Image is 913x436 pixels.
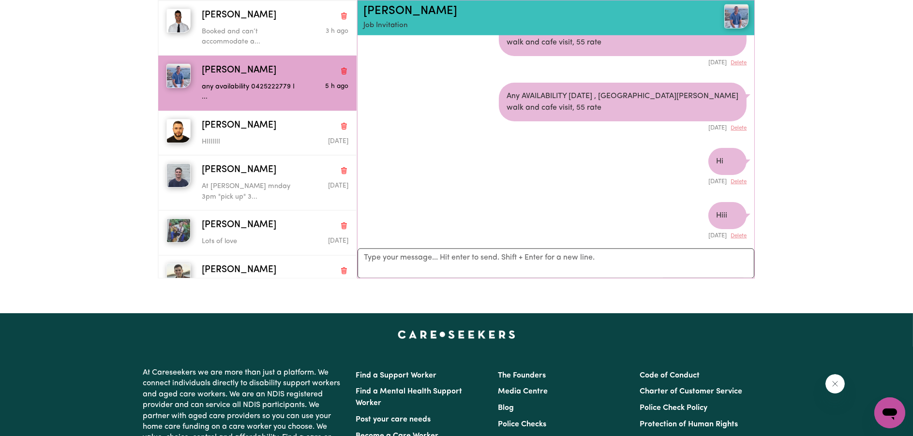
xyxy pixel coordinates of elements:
[398,331,515,338] a: Careseekers home page
[202,236,299,247] p: Lots of love
[356,372,437,379] a: Find a Support Worker
[202,27,299,47] p: Booked and can’t accommodate a...
[685,4,749,29] a: Jordan A
[166,119,191,143] img: Edison Alexander O
[708,175,747,186] div: [DATE]
[6,7,59,15] span: Need any help?
[202,218,276,233] span: [PERSON_NAME]
[340,219,348,232] button: Delete conversation
[328,183,348,189] span: Message sent on September 0, 2025
[825,374,845,393] iframe: Close message
[499,17,747,56] div: Any AVAILABILITY [DATE] , [GEOGRAPHIC_DATA][PERSON_NAME] walk and cafe visit, 55 rate
[166,218,191,243] img: Isaac A
[328,238,348,244] span: Message sent on September 4, 2025
[340,164,348,177] button: Delete conversation
[499,121,747,132] div: [DATE]
[363,20,685,31] p: Job Invitation
[340,9,348,22] button: Delete conversation
[326,28,348,34] span: Message sent on September 3, 2025
[340,119,348,132] button: Delete conversation
[731,232,747,240] button: Delete
[158,210,356,255] button: Isaac A[PERSON_NAME]Delete conversationLots of loveMessage sent on September 4, 2025
[340,64,348,77] button: Delete conversation
[202,9,276,23] span: [PERSON_NAME]
[498,404,514,412] a: Blog
[325,83,348,89] span: Message sent on September 3, 2025
[731,124,747,132] button: Delete
[498,421,546,428] a: Police Checks
[166,163,191,188] img: Vincent L
[499,83,747,121] div: Any AVAILABILITY [DATE] , [GEOGRAPHIC_DATA][PERSON_NAME] walk and cafe visit, 55 rate
[708,229,747,240] div: [DATE]
[731,178,747,186] button: Delete
[499,56,747,67] div: [DATE]
[640,404,707,412] a: Police Check Policy
[363,5,457,17] a: [PERSON_NAME]
[202,163,276,177] span: [PERSON_NAME]
[202,64,276,78] span: [PERSON_NAME]
[202,82,299,102] p: any availability 0425222779 I ...
[166,263,191,288] img: Jonas S
[166,64,191,88] img: Jordan A
[166,9,191,33] img: Jake F
[328,138,348,145] span: Message sent on September 2, 2025
[356,416,431,423] a: Post your care needs
[158,56,356,111] button: Jordan A[PERSON_NAME]Delete conversationany availability 0425222779 I ...Message sent on Septembe...
[202,181,299,202] p: At [PERSON_NAME] mnday 3pm "pick up" 3...
[708,148,747,175] div: Hi
[498,372,546,379] a: The Founders
[340,264,348,276] button: Delete conversation
[202,137,299,147] p: HIIIIIII
[874,397,905,428] iframe: Button to launch messaging window
[202,263,276,277] span: [PERSON_NAME]
[158,0,356,56] button: Jake F[PERSON_NAME]Delete conversationBooked and can’t accommodate a...Message sent on September ...
[640,421,738,428] a: Protection of Human Rights
[158,255,356,300] button: Jonas S[PERSON_NAME]Delete conversationyoyoyoMessage sent on August 0, 2025
[158,111,356,155] button: Edison Alexander O[PERSON_NAME]Delete conversationHIIIIIIIMessage sent on September 2, 2025
[640,388,742,395] a: Charter of Customer Service
[640,372,700,379] a: Code of Conduct
[498,388,548,395] a: Media Centre
[731,59,747,67] button: Delete
[202,119,276,133] span: [PERSON_NAME]
[708,202,747,229] div: Hiii
[724,4,748,29] img: View Jordan A's profile
[158,155,356,210] button: Vincent L[PERSON_NAME]Delete conversationAt [PERSON_NAME] mnday 3pm "pick up" 3...Message sent on...
[356,388,463,407] a: Find a Mental Health Support Worker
